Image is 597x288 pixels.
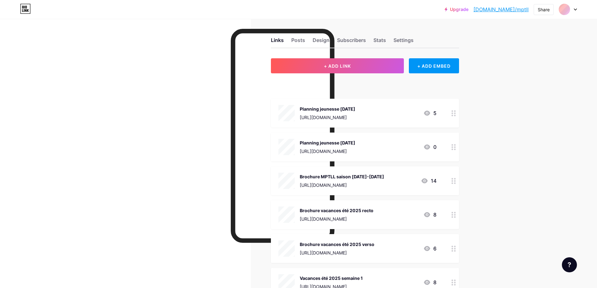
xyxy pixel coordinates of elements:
div: 14 [421,177,436,185]
div: Brochure vacances été 2025 verso [300,241,374,248]
div: 5 [423,109,436,117]
div: 8 [423,211,436,218]
a: [DOMAIN_NAME]/mptll [473,6,529,13]
div: Planning jeunesse [DATE] [300,139,355,146]
div: Brochure vacances été 2025 recto [300,207,373,214]
div: Design [313,36,330,48]
span: + ADD LINK [324,63,351,69]
div: Posts [291,36,305,48]
div: [URL][DOMAIN_NAME] [300,148,355,154]
div: [URL][DOMAIN_NAME] [300,114,355,121]
div: Stats [373,36,386,48]
div: + ADD EMBED [409,58,459,73]
div: 6 [423,245,436,252]
button: + ADD LINK [271,58,404,73]
div: Settings [394,36,414,48]
div: 8 [423,279,436,286]
div: Planning jeunesse [DATE] [300,106,355,112]
div: Vacances été 2025 semaine 1 [300,275,363,281]
div: Links [271,36,284,48]
div: Subscribers [337,36,366,48]
div: 0 [423,143,436,151]
div: [URL][DOMAIN_NAME] [300,216,373,222]
div: [URL][DOMAIN_NAME] [300,249,374,256]
div: Share [538,6,550,13]
div: [URL][DOMAIN_NAME] [300,182,384,188]
a: Upgrade [445,7,468,12]
div: Brochure MPTLL saison [DATE]-[DATE] [300,173,384,180]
